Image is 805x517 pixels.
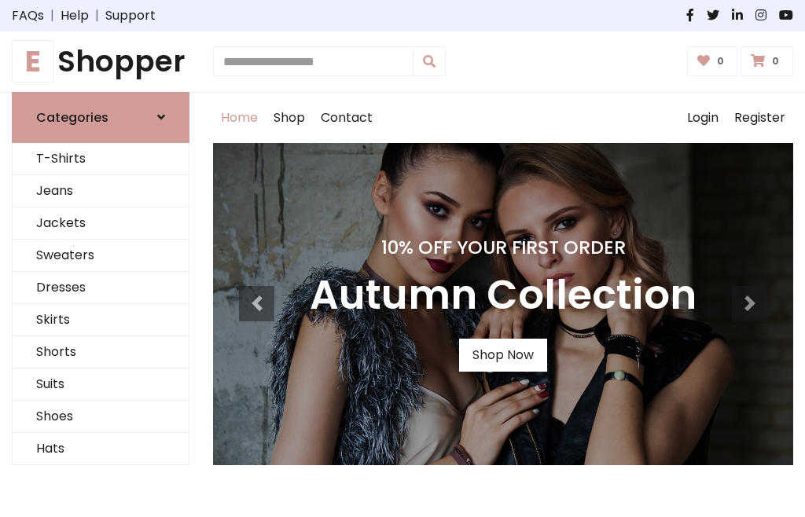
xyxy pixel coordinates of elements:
a: 0 [687,46,738,76]
a: Suits [13,368,189,401]
a: Shop [266,93,313,143]
a: Sweaters [13,240,189,272]
a: Hats [13,433,189,465]
h3: Autumn Collection [310,271,697,320]
a: Register [726,93,793,143]
a: Login [679,93,726,143]
h6: Categories [36,110,108,125]
a: Contact [313,93,380,143]
a: 0 [741,46,793,76]
a: EShopper [12,44,189,79]
a: Shorts [13,336,189,368]
h4: 10% Off Your First Order [310,236,697,258]
span: E [12,40,54,82]
a: Shop Now [459,339,547,372]
a: FAQs [12,6,44,25]
a: Dresses [13,272,189,304]
a: Home [213,93,266,143]
a: Skirts [13,304,189,336]
a: Jackets [13,207,189,240]
span: 0 [768,54,783,68]
h1: Shopper [12,44,189,79]
span: | [44,6,61,25]
a: Shoes [13,401,189,433]
a: Jeans [13,175,189,207]
span: | [89,6,105,25]
span: 0 [713,54,728,68]
a: Support [105,6,156,25]
a: Categories [12,92,189,143]
a: T-Shirts [13,143,189,175]
a: Help [61,6,89,25]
